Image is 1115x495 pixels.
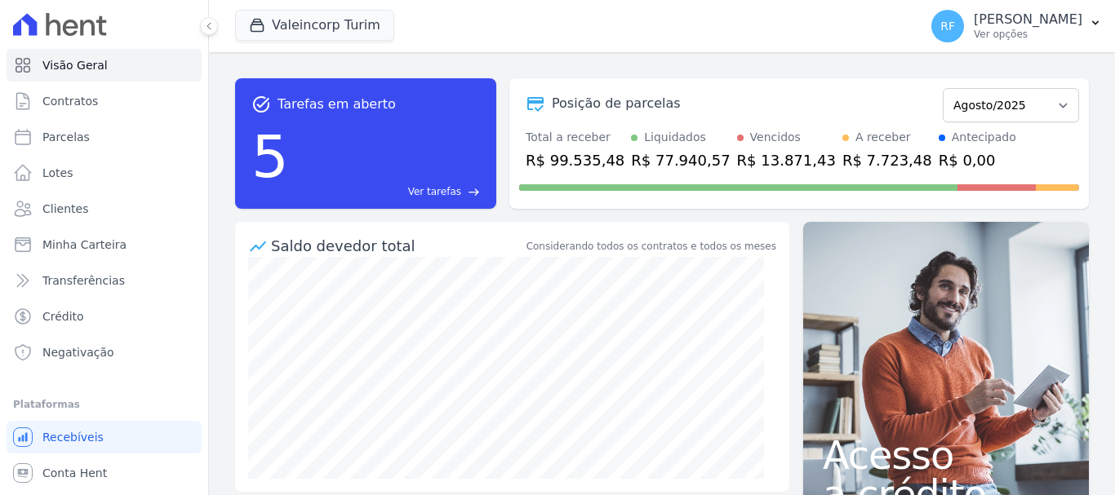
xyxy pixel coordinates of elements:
[7,228,202,261] a: Minha Carteira
[974,11,1082,28] p: [PERSON_NAME]
[13,395,195,414] div: Plataformas
[42,429,104,445] span: Recebíveis
[7,49,202,82] a: Visão Geral
[750,129,801,146] div: Vencidos
[468,186,480,198] span: east
[526,149,624,171] div: R$ 99.535,48
[737,149,836,171] div: R$ 13.871,43
[974,28,1082,41] p: Ver opções
[918,3,1115,49] button: RF [PERSON_NAME] Ver opções
[7,121,202,153] a: Parcelas
[42,57,108,73] span: Visão Geral
[7,264,202,297] a: Transferências
[7,157,202,189] a: Lotes
[552,94,681,113] div: Posição de parcelas
[855,129,911,146] div: A receber
[940,20,955,32] span: RF
[631,149,730,171] div: R$ 77.940,57
[7,457,202,489] a: Conta Hent
[526,239,776,254] div: Considerando todos os contratos e todos os meses
[42,129,90,145] span: Parcelas
[7,192,202,225] a: Clientes
[295,184,480,199] a: Ver tarefas east
[251,95,271,114] span: task_alt
[952,129,1016,146] div: Antecipado
[7,300,202,333] a: Crédito
[7,336,202,369] a: Negativação
[408,184,461,199] span: Ver tarefas
[823,435,1069,475] span: Acesso
[7,421,202,453] a: Recebíveis
[42,465,107,481] span: Conta Hent
[842,149,932,171] div: R$ 7.723,48
[251,114,289,199] div: 5
[939,149,1016,171] div: R$ 0,00
[235,10,394,41] button: Valeincorp Turim
[42,272,125,289] span: Transferências
[644,129,706,146] div: Liquidados
[42,165,73,181] span: Lotes
[42,344,114,360] span: Negativação
[271,235,523,257] div: Saldo devedor total
[42,308,84,325] span: Crédito
[42,236,127,253] span: Minha Carteira
[42,201,88,217] span: Clientes
[278,95,396,114] span: Tarefas em aberto
[526,129,624,146] div: Total a receber
[7,85,202,117] a: Contratos
[42,93,98,109] span: Contratos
